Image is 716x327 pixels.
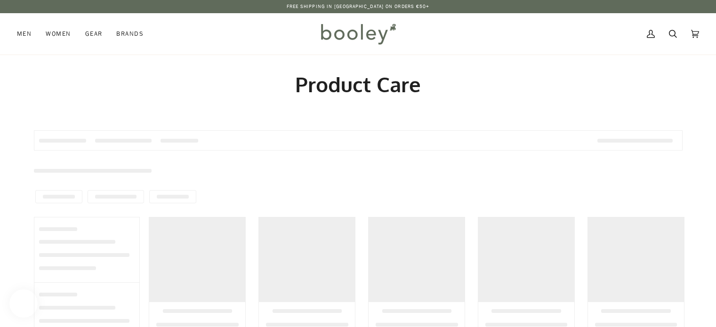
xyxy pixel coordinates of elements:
[78,13,110,55] a: Gear
[17,13,39,55] a: Men
[317,20,399,48] img: Booley
[39,13,78,55] a: Women
[287,3,430,10] p: Free Shipping in [GEOGRAPHIC_DATA] on Orders €50+
[109,13,151,55] a: Brands
[34,72,683,97] h1: Product Care
[17,29,32,39] span: Men
[85,29,103,39] span: Gear
[46,29,71,39] span: Women
[9,289,38,318] iframe: Button to open loyalty program pop-up
[116,29,144,39] span: Brands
